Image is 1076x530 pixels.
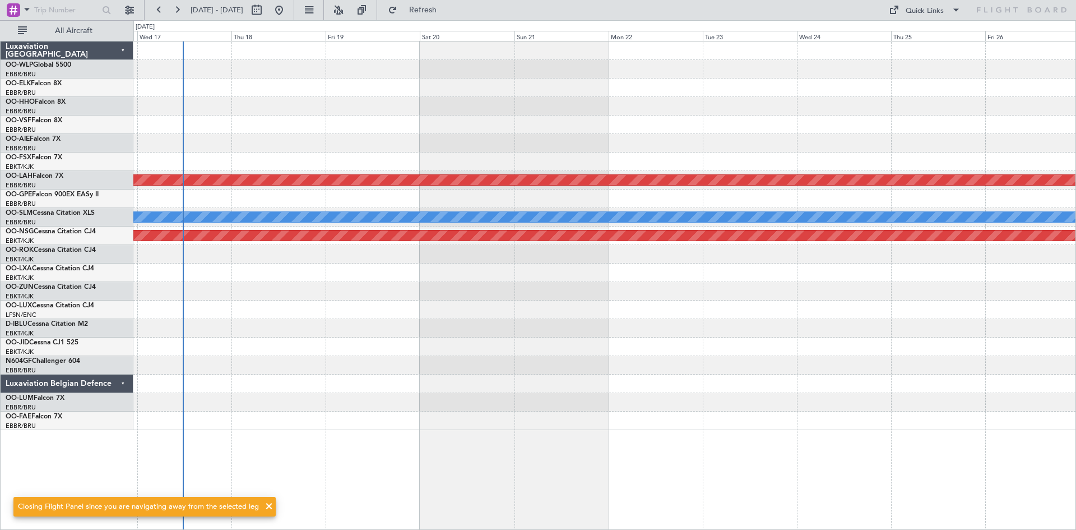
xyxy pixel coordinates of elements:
[137,31,231,41] div: Wed 17
[6,284,96,291] a: OO-ZUNCessna Citation CJ4
[6,395,64,402] a: OO-LUMFalcon 7X
[6,413,31,420] span: OO-FAE
[6,62,71,68] a: OO-WLPGlobal 5500
[6,163,34,171] a: EBKT/KJK
[6,265,94,272] a: OO-LXACessna Citation CJ4
[609,31,703,41] div: Mon 22
[6,210,95,216] a: OO-SLMCessna Citation XLS
[6,154,62,161] a: OO-FSXFalcon 7X
[6,191,99,198] a: OO-GPEFalcon 900EX EASy II
[6,210,33,216] span: OO-SLM
[6,247,34,254] span: OO-ROK
[6,144,36,153] a: EBBR/BRU
[6,200,36,208] a: EBBR/BRU
[6,62,33,68] span: OO-WLP
[6,70,36,79] a: EBBR/BRU
[12,22,122,40] button: All Aircraft
[6,329,34,338] a: EBKT/KJK
[6,339,78,346] a: OO-JIDCessna CJ1 525
[400,6,447,14] span: Refresh
[6,173,33,179] span: OO-LAH
[6,422,36,430] a: EBBR/BRU
[6,117,31,124] span: OO-VSF
[6,99,35,105] span: OO-HHO
[514,31,609,41] div: Sun 21
[6,107,36,116] a: EBBR/BRU
[6,358,80,365] a: N604GFChallenger 604
[6,99,66,105] a: OO-HHOFalcon 8X
[6,247,96,254] a: OO-ROKCessna Citation CJ4
[6,413,62,420] a: OO-FAEFalcon 7X
[29,27,118,35] span: All Aircraft
[6,265,32,272] span: OO-LXA
[6,292,34,301] a: EBKT/KJK
[6,348,34,356] a: EBKT/KJK
[6,173,63,179] a: OO-LAHFalcon 7X
[6,89,36,97] a: EBBR/BRU
[6,311,36,319] a: LFSN/ENC
[420,31,514,41] div: Sat 20
[326,31,420,41] div: Fri 19
[6,274,34,282] a: EBKT/KJK
[6,395,34,402] span: OO-LUM
[6,321,27,328] span: D-IBLU
[6,302,32,309] span: OO-LUX
[6,191,32,198] span: OO-GPE
[6,255,34,264] a: EBKT/KJK
[6,80,62,87] a: OO-ELKFalcon 8X
[34,2,99,19] input: Trip Number
[6,403,36,412] a: EBBR/BRU
[6,181,36,190] a: EBBR/BRU
[703,31,797,41] div: Tue 23
[797,31,891,41] div: Wed 24
[6,237,34,245] a: EBKT/KJK
[906,6,944,17] div: Quick Links
[191,5,243,15] span: [DATE] - [DATE]
[6,218,36,227] a: EBBR/BRU
[6,228,96,235] a: OO-NSGCessna Citation CJ4
[136,22,155,32] div: [DATE]
[6,366,36,375] a: EBBR/BRU
[6,284,34,291] span: OO-ZUN
[891,31,985,41] div: Thu 25
[6,339,29,346] span: OO-JID
[231,31,326,41] div: Thu 18
[6,136,61,142] a: OO-AIEFalcon 7X
[383,1,450,19] button: Refresh
[6,228,34,235] span: OO-NSG
[6,136,30,142] span: OO-AIE
[6,126,36,134] a: EBBR/BRU
[883,1,966,19] button: Quick Links
[6,302,94,309] a: OO-LUXCessna Citation CJ4
[6,321,88,328] a: D-IBLUCessna Citation M2
[6,80,31,87] span: OO-ELK
[6,358,32,365] span: N604GF
[6,117,62,124] a: OO-VSFFalcon 8X
[6,154,31,161] span: OO-FSX
[18,501,259,513] div: Closing Flight Panel since you are navigating away from the selected leg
